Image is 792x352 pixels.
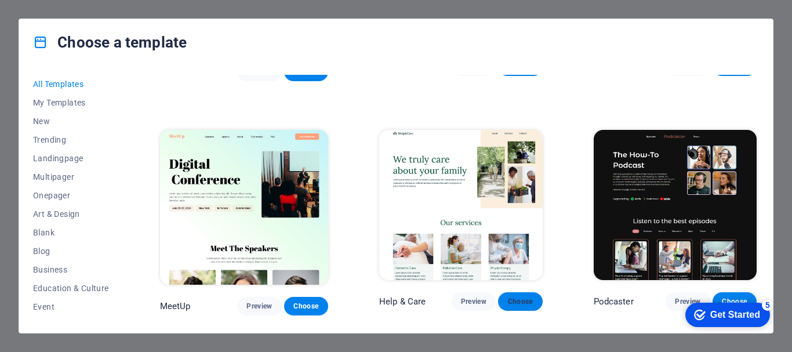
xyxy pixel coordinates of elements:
[19,19,28,28] img: logo_orange.svg
[33,168,109,186] button: Multipager
[115,67,125,77] img: tab_keywords_by_traffic_grey.svg
[379,296,426,307] p: Help & Care
[33,135,109,144] span: Trending
[379,130,542,280] img: Help & Care
[452,292,496,311] button: Preview
[237,297,281,315] button: Preview
[33,260,109,279] button: Business
[33,205,109,223] button: Art & Design
[86,2,97,14] div: 5
[33,79,109,89] span: All Templates
[498,292,542,311] button: Choose
[594,296,634,307] p: Podcaster
[33,93,109,112] button: My Templates
[33,117,109,126] span: New
[9,6,94,30] div: Get Started 5 items remaining, 0% complete
[33,297,109,316] button: Event
[31,67,41,77] img: tab_domain_overview_orange.svg
[33,242,109,260] button: Blog
[33,316,109,335] button: Gastronomy
[33,112,109,130] button: New
[30,30,128,39] div: Domain: [DOMAIN_NAME]
[33,98,109,107] span: My Templates
[33,209,109,219] span: Art & Design
[675,297,700,306] span: Preview
[33,284,109,293] span: Education & Culture
[33,33,187,52] h4: Choose a template
[44,68,104,76] div: Domain Overview
[34,13,84,23] div: Get Started
[507,297,533,306] span: Choose
[33,191,109,200] span: Onepager
[461,297,486,306] span: Preview
[33,279,109,297] button: Education & Culture
[33,302,109,311] span: Event
[160,130,328,285] img: MeetUp
[33,246,109,256] span: Blog
[33,75,109,93] button: All Templates
[284,297,328,315] button: Choose
[33,149,109,168] button: Landingpage
[713,292,757,311] button: Choose
[246,302,272,311] span: Preview
[33,228,109,237] span: Blank
[33,186,109,205] button: Onepager
[19,30,28,39] img: website_grey.svg
[293,302,319,311] span: Choose
[33,265,109,274] span: Business
[33,130,109,149] button: Trending
[32,19,57,28] div: v 4.0.25
[33,172,109,182] span: Multipager
[160,300,191,312] p: MeetUp
[128,68,195,76] div: Keywords by Traffic
[33,223,109,242] button: Blank
[594,130,757,280] img: Podcaster
[33,154,109,163] span: Landingpage
[666,292,710,311] button: Preview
